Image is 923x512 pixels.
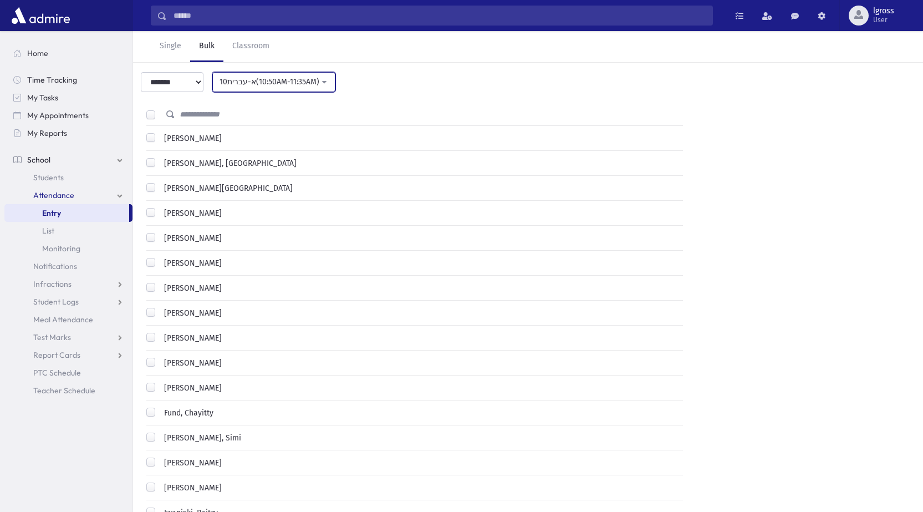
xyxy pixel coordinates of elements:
[4,44,132,62] a: Home
[160,183,293,194] label: [PERSON_NAME][GEOGRAPHIC_DATA]
[33,173,64,183] span: Students
[160,232,222,244] label: [PERSON_NAME]
[167,6,712,26] input: Search
[33,368,81,378] span: PTC Schedule
[27,110,89,120] span: My Appointments
[42,226,54,236] span: List
[33,350,80,360] span: Report Cards
[160,357,222,369] label: [PERSON_NAME]
[873,7,894,16] span: lgross
[33,315,93,325] span: Meal Attendance
[160,307,222,319] label: [PERSON_NAME]
[33,279,72,289] span: Infractions
[4,186,132,204] a: Attendance
[160,282,222,294] label: [PERSON_NAME]
[160,482,222,494] label: [PERSON_NAME]
[27,75,77,85] span: Time Tracking
[4,124,132,142] a: My Reports
[223,31,278,62] a: Classroom
[4,293,132,311] a: Student Logs
[33,332,71,342] span: Test Marks
[33,190,74,200] span: Attendance
[33,297,79,307] span: Student Logs
[4,151,132,169] a: School
[873,16,894,24] span: User
[27,48,48,58] span: Home
[4,311,132,328] a: Meal Attendance
[4,169,132,186] a: Students
[160,407,213,419] label: Fund, Chayitty
[4,204,129,222] a: Entry
[160,207,222,219] label: [PERSON_NAME]
[160,158,297,169] label: [PERSON_NAME], [GEOGRAPHIC_DATA]
[212,72,335,92] button: 10א-עברית(10:50AM-11:35AM)
[42,244,80,254] span: Monitoring
[160,332,222,344] label: [PERSON_NAME]
[9,4,73,27] img: AdmirePro
[4,89,132,107] a: My Tasks
[160,432,241,444] label: [PERSON_NAME], Simi
[160,257,222,269] label: [PERSON_NAME]
[4,222,132,240] a: List
[4,364,132,382] a: PTC Schedule
[4,328,132,346] a: Test Marks
[27,155,50,165] span: School
[160,457,222,469] label: [PERSON_NAME]
[33,261,77,271] span: Notifications
[190,31,223,62] a: Bulk
[220,76,319,88] div: 10א-עברית(10:50AM-11:35AM)
[27,93,58,103] span: My Tasks
[160,382,222,394] label: [PERSON_NAME]
[27,128,67,138] span: My Reports
[4,257,132,275] a: Notifications
[4,382,132,399] a: Teacher Schedule
[4,107,132,124] a: My Appointments
[151,31,190,62] a: Single
[4,275,132,293] a: Infractions
[33,386,95,396] span: Teacher Schedule
[4,71,132,89] a: Time Tracking
[4,346,132,364] a: Report Cards
[4,240,132,257] a: Monitoring
[42,208,61,218] span: Entry
[160,133,222,144] label: [PERSON_NAME]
